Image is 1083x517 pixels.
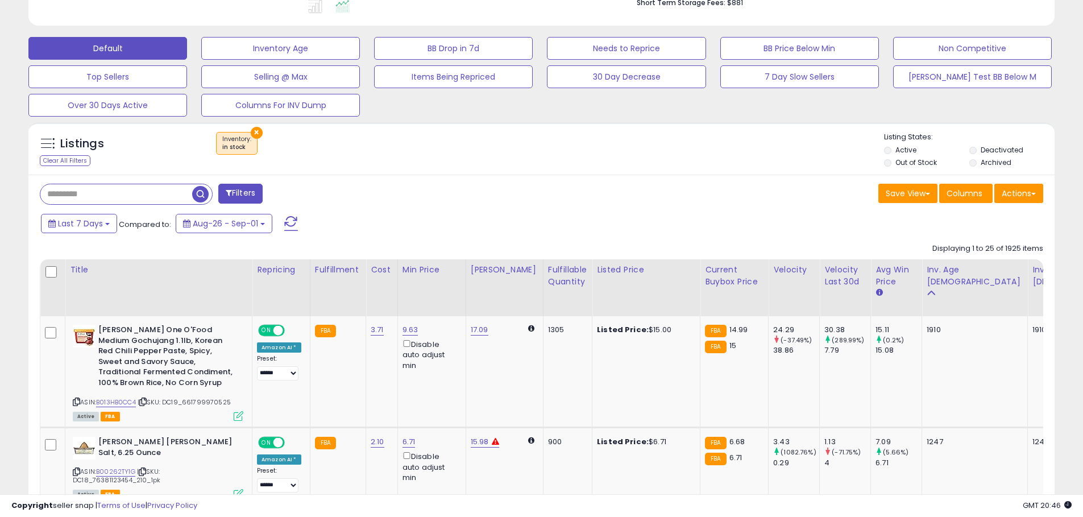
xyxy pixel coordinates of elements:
[257,342,301,353] div: Amazon AI *
[875,288,882,298] small: Avg Win Price.
[315,264,361,276] div: Fulfillment
[875,264,917,288] div: Avg Win Price
[176,214,272,233] button: Aug-26 - Sep-01
[147,500,197,511] a: Privacy Policy
[283,326,301,336] span: OFF
[824,325,870,335] div: 30.38
[932,243,1043,254] div: Displaying 1 to 25 of 1925 items
[73,437,243,498] div: ASIN:
[201,65,360,88] button: Selling @ Max
[257,264,305,276] div: Repricing
[98,437,236,461] b: [PERSON_NAME] [PERSON_NAME] Salt, 6.25 Ounce
[773,458,819,468] div: 0.29
[548,264,587,288] div: Fulfillable Quantity
[58,218,103,229] span: Last 7 Days
[315,437,336,449] small: FBA
[720,37,879,60] button: BB Price Below Min
[40,155,90,166] div: Clear All Filters
[1023,500,1072,511] span: 2025-09-9 20:46 GMT
[471,436,489,448] a: 15.98
[371,436,384,448] a: 2.10
[927,325,1019,335] div: 1910
[371,264,393,276] div: Cost
[96,398,136,407] a: B013HB0CC4
[832,336,864,345] small: (289.99%)
[705,437,726,449] small: FBA
[257,355,301,380] div: Preset:
[374,65,533,88] button: Items Being Repriced
[11,500,53,511] strong: Copyright
[824,345,870,355] div: 7.79
[201,37,360,60] button: Inventory Age
[218,184,263,204] button: Filters
[824,458,870,468] div: 4
[251,127,263,139] button: ×
[884,132,1055,143] p: Listing States:
[939,184,993,203] button: Columns
[781,336,812,345] small: (-37.49%)
[403,450,457,483] div: Disable auto adjust min
[883,336,904,345] small: (0.2%)
[981,145,1023,155] label: Deactivated
[597,436,649,447] b: Listed Price:
[28,94,187,117] button: Over 30 Days Active
[875,325,922,335] div: 15.11
[548,437,583,447] div: 900
[597,325,691,335] div: $15.00
[875,437,922,447] div: 7.09
[374,37,533,60] button: BB Drop in 7d
[832,448,861,457] small: (-71.75%)
[981,158,1011,167] label: Archived
[138,398,231,407] span: | SKU: DC19_661799970525
[994,184,1043,203] button: Actions
[895,158,937,167] label: Out of Stock
[927,264,1023,288] div: Inv. Age [DEMOGRAPHIC_DATA]
[201,94,360,117] button: Columns For INV Dump
[73,437,96,460] img: 41KDf8CIeHL._SL40_.jpg
[705,453,726,465] small: FBA
[11,501,197,511] div: seller snap | |
[28,65,187,88] button: Top Sellers
[403,264,461,276] div: Min Price
[597,437,691,447] div: $6.71
[883,448,908,457] small: (5.66%)
[471,264,538,276] div: [PERSON_NAME]
[878,184,937,203] button: Save View
[259,326,273,336] span: ON
[257,454,301,465] div: Amazon AI *
[729,340,736,351] span: 15
[70,264,247,276] div: Title
[259,438,273,448] span: ON
[947,188,982,199] span: Columns
[257,467,301,493] div: Preset:
[773,437,819,447] div: 3.43
[403,324,418,336] a: 9.63
[927,437,1019,447] div: 1247
[895,145,916,155] label: Active
[875,458,922,468] div: 6.71
[60,136,104,152] h5: Listings
[548,325,583,335] div: 1305
[283,438,301,448] span: OFF
[893,65,1052,88] button: [PERSON_NAME] Test BB Below M
[119,219,171,230] span: Compared to:
[41,214,117,233] button: Last 7 Days
[97,500,146,511] a: Terms of Use
[101,412,120,421] span: FBA
[781,448,816,457] small: (1082.76%)
[720,65,879,88] button: 7 Day Slow Sellers
[193,218,258,229] span: Aug-26 - Sep-01
[773,325,819,335] div: 24.29
[73,412,99,421] span: All listings currently available for purchase on Amazon
[875,345,922,355] div: 15.08
[773,345,819,355] div: 38.86
[403,338,457,371] div: Disable auto adjust min
[773,264,815,276] div: Velocity
[729,324,748,335] span: 14.99
[73,325,243,420] div: ASIN:
[73,467,160,484] span: | SKU: DC18_76381123454_210_1pk
[547,65,706,88] button: 30 Day Decrease
[73,325,96,348] img: 41T+TMP+K4L._SL40_.jpg
[96,467,135,477] a: B00262TY1G
[371,324,384,336] a: 3.71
